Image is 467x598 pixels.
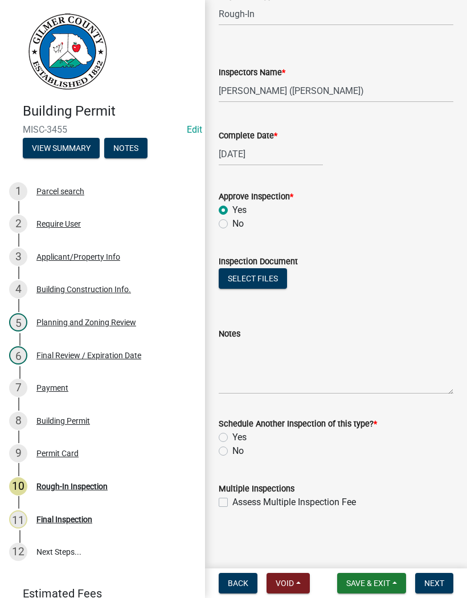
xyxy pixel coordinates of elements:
[415,573,453,593] button: Next
[36,449,79,457] div: Permit Card
[276,579,294,588] span: Void
[23,12,108,91] img: Gilmer County, Georgia
[23,103,196,120] h4: Building Permit
[232,217,244,231] label: No
[36,187,84,195] div: Parcel search
[9,346,27,364] div: 6
[9,248,27,266] div: 3
[337,573,406,593] button: Save & Exit
[36,351,141,359] div: Final Review / Expiration Date
[232,444,244,458] label: No
[36,285,131,293] div: Building Construction Info.
[36,482,108,490] div: Rough-In Inspection
[219,142,323,166] input: mm/dd/yyyy
[36,417,90,425] div: Building Permit
[346,579,390,588] span: Save & Exit
[219,268,287,289] button: Select files
[9,313,27,331] div: 5
[232,495,356,509] label: Assess Multiple Inspection Fee
[9,477,27,495] div: 10
[9,280,27,298] div: 4
[9,412,27,430] div: 8
[219,258,298,266] label: Inspection Document
[36,253,120,261] div: Applicant/Property Info
[219,485,294,493] label: Multiple Inspections
[219,193,293,201] label: Approve Inspection
[219,69,285,77] label: Inspectors Name
[187,124,202,135] wm-modal-confirm: Edit Application Number
[9,444,27,462] div: 9
[9,215,27,233] div: 2
[187,124,202,135] a: Edit
[219,330,240,338] label: Notes
[9,510,27,529] div: 11
[104,138,148,158] button: Notes
[232,203,247,217] label: Yes
[232,431,247,444] label: Yes
[267,573,310,593] button: Void
[36,220,81,228] div: Require User
[219,132,277,140] label: Complete Date
[36,318,136,326] div: Planning and Zoning Review
[36,515,92,523] div: Final Inspection
[219,420,377,428] label: Schedule Another Inspection of this type?
[9,543,27,561] div: 12
[9,379,27,397] div: 7
[36,384,68,392] div: Payment
[424,579,444,588] span: Next
[23,124,182,135] span: MISC-3455
[228,579,248,588] span: Back
[104,144,148,153] wm-modal-confirm: Notes
[23,138,100,158] button: View Summary
[9,182,27,200] div: 1
[219,573,257,593] button: Back
[23,144,100,153] wm-modal-confirm: Summary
